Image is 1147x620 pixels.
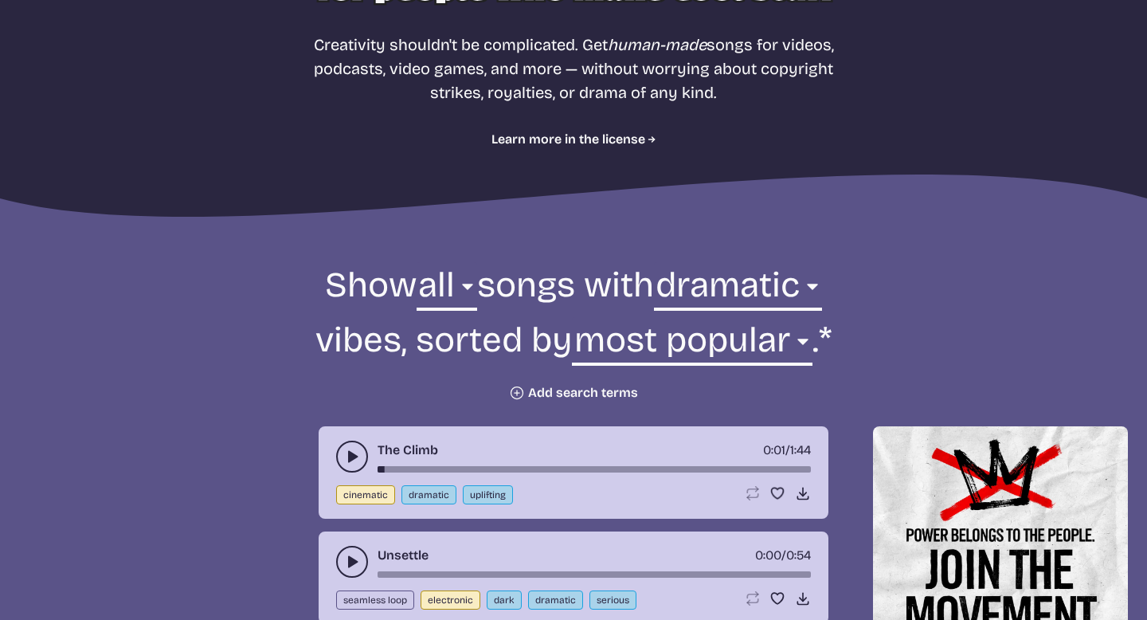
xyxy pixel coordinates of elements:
[336,441,368,473] button: play-pause toggle
[755,547,781,563] span: timer
[790,442,811,457] span: 1:44
[763,441,811,460] div: /
[378,441,438,460] a: The Climb
[744,485,760,501] button: Loop
[589,591,636,610] button: serious
[769,591,785,606] button: Favorite
[509,385,638,401] button: Add search terms
[786,547,811,563] span: 0:54
[401,485,456,504] button: dramatic
[417,262,477,317] select: genre
[528,591,583,610] button: dramatic
[769,485,785,501] button: Favorite
[336,546,368,578] button: play-pause toggle
[421,591,480,610] button: electronic
[336,485,395,504] button: cinematic
[763,442,785,457] span: timer
[313,33,834,104] p: Creativity shouldn't be complicated. Get songs for videos, podcasts, video games, and more — with...
[755,546,811,565] div: /
[378,571,811,578] div: song-time-bar
[654,262,822,317] select: vibe
[491,130,656,149] a: Learn more in the license
[572,317,812,372] select: sorting
[140,262,1007,401] form: Show songs with vibes, sorted by .
[487,591,522,610] button: dark
[336,591,414,610] button: seamless loop
[378,546,429,565] a: Unsettle
[608,35,707,54] i: human-made
[378,466,811,473] div: song-time-bar
[463,485,513,504] button: uplifting
[744,591,760,606] button: Loop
